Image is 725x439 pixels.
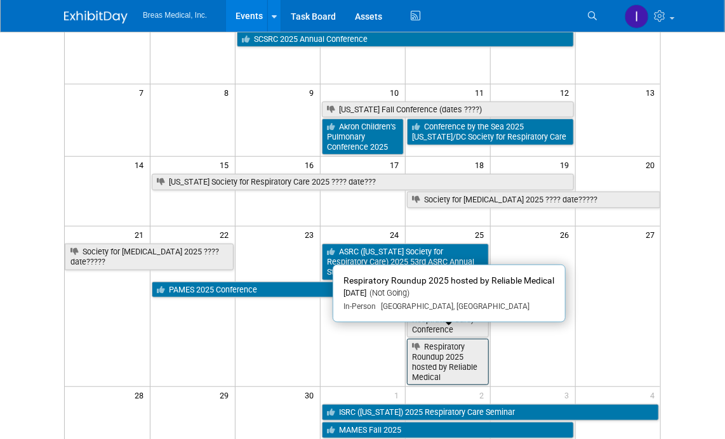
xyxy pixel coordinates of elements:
a: Society for [MEDICAL_DATA] 2025 ???? date????? [65,244,234,270]
span: 13 [644,84,660,100]
span: 8 [223,84,235,100]
a: [US_STATE] Fall Conference (dates ????) [322,102,574,118]
span: 10 [389,84,405,100]
span: (Not Going) [366,288,410,298]
a: PAMES 2025 Conference [152,282,404,298]
a: Akron Children’s Pulmonary Conference 2025 [322,119,404,155]
span: 14 [134,157,150,173]
span: [GEOGRAPHIC_DATA], [GEOGRAPHIC_DATA] [376,302,530,311]
span: 17 [389,157,405,173]
span: 2 [479,387,490,403]
span: 7 [138,84,150,100]
span: 20 [644,157,660,173]
span: 22 [219,226,235,242]
span: 25 [474,226,490,242]
span: 30 [304,387,320,403]
span: 11 [474,84,490,100]
a: Society for [MEDICAL_DATA] 2025 ???? date????? [407,192,661,208]
span: In-Person [343,302,376,311]
span: 26 [559,226,575,242]
span: 29 [219,387,235,403]
span: 27 [644,226,660,242]
span: 15 [219,157,235,173]
span: 21 [134,226,150,242]
span: 4 [649,387,660,403]
span: 19 [559,157,575,173]
img: ExhibitDay [64,11,128,23]
span: Respiratory Roundup 2025 hosted by Reliable Medical [343,275,555,285]
a: MAMES Fall 2025 [322,422,574,438]
img: Inga Dolezar [625,4,649,29]
div: [DATE] [343,288,555,299]
a: [US_STATE] Society for Respiratory Care 2025 ???? date??? [152,174,574,190]
a: ASRC ([US_STATE] Society for Respiratory Care) 2025 53rd ASRC Annual State Meeting and Educationa... [322,244,489,280]
span: 1 [394,387,405,403]
span: 28 [134,387,150,403]
a: SCSRC 2025 Annual Conference [237,31,574,48]
span: 18 [474,157,490,173]
span: 9 [309,84,320,100]
span: 23 [304,226,320,242]
span: 16 [304,157,320,173]
span: 3 [564,387,575,403]
a: Conference by the Sea 2025 [US_STATE]/DC Society for Respiratory Care [407,119,574,145]
span: 12 [559,84,575,100]
a: ISRC ([US_STATE]) 2025 Respiratory Care Seminar [322,404,660,421]
a: Respiratory Roundup 2025 hosted by Reliable Medical [407,339,489,385]
span: Breas Medical, Inc. [143,11,207,20]
span: 24 [389,226,405,242]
